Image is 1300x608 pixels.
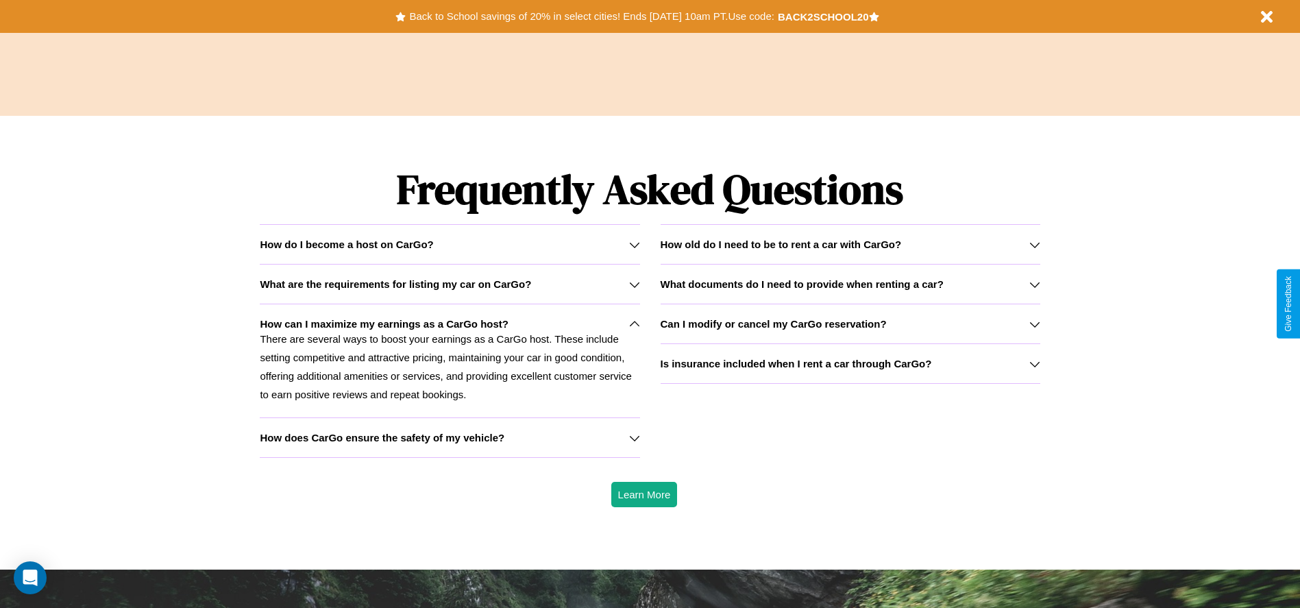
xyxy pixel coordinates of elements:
h3: How do I become a host on CarGo? [260,239,433,250]
h3: What are the requirements for listing my car on CarGo? [260,278,531,290]
p: There are several ways to boost your earnings as a CarGo host. These include setting competitive ... [260,330,639,404]
h1: Frequently Asked Questions [260,154,1040,224]
h3: Is insurance included when I rent a car through CarGo? [661,358,932,369]
h3: What documents do I need to provide when renting a car? [661,278,944,290]
h3: How old do I need to be to rent a car with CarGo? [661,239,902,250]
h3: How does CarGo ensure the safety of my vehicle? [260,432,504,443]
b: BACK2SCHOOL20 [778,11,869,23]
div: Give Feedback [1284,276,1293,332]
h3: Can I modify or cancel my CarGo reservation? [661,318,887,330]
button: Learn More [611,482,678,507]
div: Open Intercom Messenger [14,561,47,594]
button: Back to School savings of 20% in select cities! Ends [DATE] 10am PT.Use code: [406,7,777,26]
h3: How can I maximize my earnings as a CarGo host? [260,318,508,330]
